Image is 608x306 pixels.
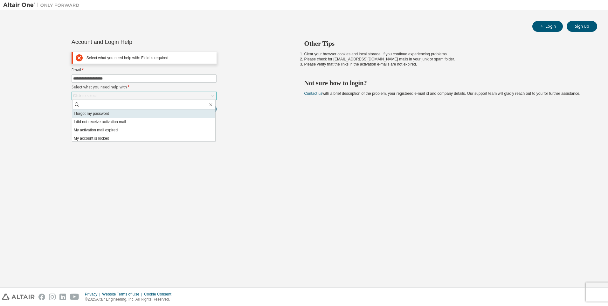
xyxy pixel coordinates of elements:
[72,39,188,45] div: Account and Login Help
[2,294,35,300] img: altair_logo.svg
[72,109,215,118] li: I forgot my password
[304,62,586,67] li: Please verify that the links in the activation e-mails are not expired.
[70,294,79,300] img: youtube.svg
[3,2,83,8] img: Altair One
[304,79,586,87] h2: Not sure how to login?
[49,294,56,300] img: instagram.svg
[102,292,144,297] div: Website Terms of Use
[72,92,216,100] div: Click to select
[304,57,586,62] li: Please check for [EMAIL_ADDRESS][DOMAIN_NAME] mails in your junk or spam folder.
[85,292,102,297] div: Privacy
[304,91,322,96] a: Contact us
[73,93,97,98] div: Click to select
[532,21,563,32] button: Login
[567,21,597,32] button: Sign Up
[304,39,586,48] h2: Other Tips
[304,52,586,57] li: Clear your browser cookies and local storage, if you continue experiencing problems.
[304,91,580,96] span: with a brief description of the problem, your registered e-mail id and company details. Our suppo...
[144,292,175,297] div: Cookie Consent
[38,294,45,300] img: facebook.svg
[72,67,217,73] label: Email
[59,294,66,300] img: linkedin.svg
[85,297,175,302] p: © 2025 Altair Engineering, Inc. All Rights Reserved.
[72,85,217,90] label: Select what you need help with
[86,56,214,60] div: Select what you need help with: Field is required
